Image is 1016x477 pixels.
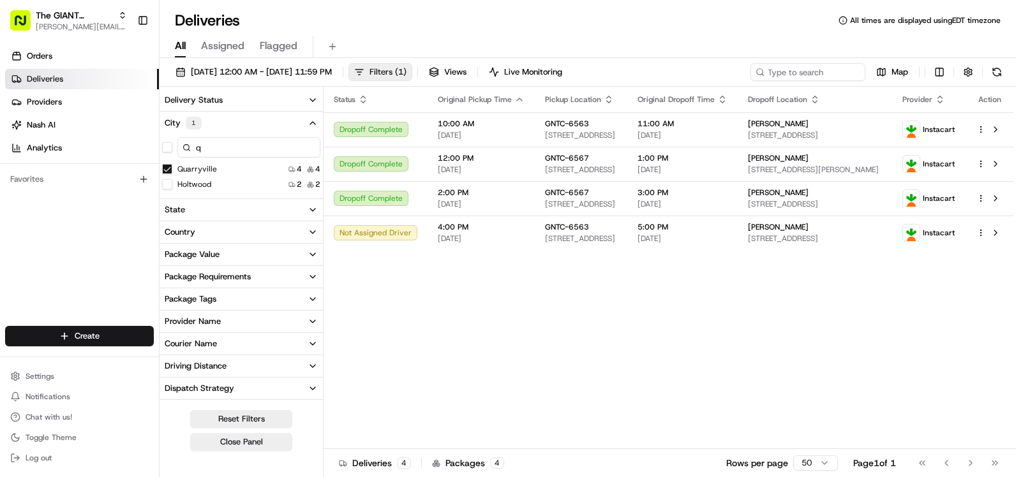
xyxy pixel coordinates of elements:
span: [DATE] [638,130,728,140]
button: Reset Filters [190,410,292,428]
span: [DATE] [438,199,525,209]
button: [PERSON_NAME][EMAIL_ADDRESS][DOMAIN_NAME] [36,22,127,32]
span: [PERSON_NAME] [748,119,809,129]
span: Status [334,94,355,105]
span: [PERSON_NAME] [748,187,809,198]
span: Orders [27,50,52,62]
div: State [165,204,185,216]
a: Analytics [5,138,159,158]
button: Country [160,221,323,243]
button: Views [423,63,472,81]
span: Live Monitoring [504,66,562,78]
button: Start new chat [217,126,232,141]
span: Create [75,330,100,342]
button: Close Panel [190,433,292,451]
a: Nash AI [5,115,159,135]
a: 💻API Documentation [103,180,210,203]
label: Quarryville [177,164,217,174]
span: Pickup Location [545,94,601,105]
div: Provider Name [165,316,221,327]
button: Toggle Theme [5,429,154,446]
span: [STREET_ADDRESS] [545,165,617,175]
img: 1736555255976-a54dd68f-1ca7-489b-9aae-adbdc363a1c4 [13,122,36,145]
div: Deliveries [339,457,411,469]
a: 📗Knowledge Base [8,180,103,203]
span: 1:00 PM [638,153,728,163]
span: Providers [27,96,62,108]
button: City1 [160,112,323,135]
div: Packages [432,457,504,469]
button: Live Monitoring [483,63,568,81]
a: Orders [5,46,159,66]
button: The GIANT Company[PERSON_NAME][EMAIL_ADDRESS][DOMAIN_NAME] [5,5,132,36]
span: 5:00 PM [638,222,728,232]
span: 12:00 PM [438,153,525,163]
button: Filters(1) [348,63,412,81]
button: Delivery Status [160,89,323,111]
span: Chat with us! [26,412,72,422]
a: Deliveries [5,69,159,89]
span: GNTC-6567 [545,187,589,198]
button: Settings [5,367,154,385]
span: GNTC-6563 [545,222,589,232]
span: [PERSON_NAME] [748,153,809,163]
span: [STREET_ADDRESS][PERSON_NAME] [748,165,882,175]
span: Instacart [923,228,955,238]
div: 💻 [108,186,118,196]
span: [STREET_ADDRESS] [545,199,617,209]
button: Courier Name [160,333,323,355]
button: Driving Distance [160,355,323,377]
button: Package Value [160,244,323,265]
input: Type to search [751,63,865,81]
span: Original Pickup Time [438,94,512,105]
label: Holtwood [177,179,211,189]
button: Create [5,326,154,346]
p: Welcome 👋 [13,51,232,71]
span: [PERSON_NAME] [748,222,809,232]
span: Flagged [260,38,297,54]
button: Refresh [988,63,1006,81]
button: Notifications [5,388,154,406]
img: profile_instacart_ahold_partner.png [903,190,920,207]
span: Toggle Theme [26,432,77,443]
span: API Documentation [121,185,205,198]
div: Package Value [165,249,220,260]
span: Filters [370,66,407,78]
span: 10:00 AM [438,119,525,129]
div: City [165,117,202,129]
span: 3:00 PM [638,187,728,198]
div: Delivery Status [165,94,223,106]
button: Dispatch Strategy [160,378,323,399]
span: Instacart [923,193,955,203]
span: Knowledge Base [26,185,98,198]
p: Rows per page [726,457,788,469]
span: Deliveries [27,73,63,85]
img: Nash [13,13,38,38]
span: Dropoff Location [748,94,807,105]
span: Log out [26,453,52,463]
button: The GIANT Company [36,9,113,22]
img: profile_instacart_ahold_partner.png [903,156,920,172]
input: Clear [33,82,211,96]
span: [STREET_ADDRESS] [748,233,882,244]
span: [DATE] [638,165,728,175]
span: [STREET_ADDRESS] [748,130,882,140]
span: Views [444,66,467,78]
div: Dispatch Strategy [165,383,234,394]
input: City [177,137,320,158]
span: All times are displayed using EDT timezone [850,15,1001,26]
span: 2:00 PM [438,187,525,198]
div: 📗 [13,186,23,196]
span: [DATE] [438,165,525,175]
span: 2 [315,179,320,189]
span: 11:00 AM [638,119,728,129]
span: [DATE] [638,233,728,244]
span: [DATE] [438,130,525,140]
span: Provider [902,94,932,105]
span: Pylon [127,216,154,226]
span: Instacart [923,124,955,135]
span: ( 1 ) [395,66,407,78]
div: Package Requirements [165,271,251,283]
